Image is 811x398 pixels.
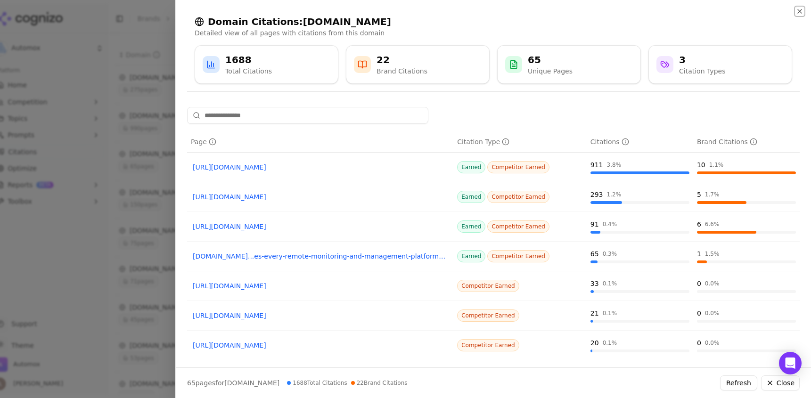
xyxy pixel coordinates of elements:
button: Refresh [720,375,757,390]
div: 20 [590,338,599,348]
div: Citation Types [679,66,725,76]
th: page [187,131,453,153]
div: 3 [679,53,725,66]
div: 1.1 % [709,161,724,169]
span: Competitor Earned [487,161,549,173]
button: Close [761,375,800,390]
span: Earned [457,191,485,203]
div: 91 [590,219,599,229]
span: 65 [187,379,196,387]
div: 0.4 % [603,220,617,228]
div: 3.8 % [607,161,622,169]
span: Competitor Earned [457,309,519,322]
div: 0.1 % [603,309,617,317]
span: Earned [457,250,485,262]
div: 293 [590,190,603,199]
span: Earned [457,161,485,173]
div: 0 [697,338,701,348]
div: 6.6 % [705,220,720,228]
p: Detailed view of all pages with citations from this domain [195,28,792,38]
th: brandCitationCount [693,131,800,153]
div: 911 [590,160,603,170]
span: Earned [457,220,485,233]
div: 21 [590,309,599,318]
span: 1688 Total Citations [287,379,347,387]
a: [URL][DOMAIN_NAME] [193,281,448,291]
div: 5 [697,190,701,199]
div: 65 [528,53,573,66]
div: Citation Type [457,137,509,146]
div: 22 [377,53,427,66]
div: 0.0 % [705,339,720,347]
th: citationTypes [453,131,587,153]
div: 1 [697,249,701,259]
div: 6 [697,219,701,229]
span: Competitor Earned [487,191,549,203]
a: [URL][DOMAIN_NAME] [193,222,448,231]
a: [URL][DOMAIN_NAME] [193,162,448,172]
a: [DOMAIN_NAME]...es-every-remote-monitoring-and-management-platform-needs-to-have [193,252,448,261]
a: [URL][DOMAIN_NAME] [193,192,448,202]
span: [DOMAIN_NAME] [224,379,279,387]
div: Page [191,137,216,146]
div: 0.0 % [705,309,720,317]
div: 0.0 % [705,280,720,287]
span: 22 Brand Citations [351,379,408,387]
div: 65 [590,249,599,259]
span: Competitor Earned [457,339,519,351]
span: Competitor Earned [487,250,549,262]
span: Competitor Earned [487,220,549,233]
div: Total Citations [225,66,272,76]
h2: Domain Citations: [DOMAIN_NAME] [195,15,792,28]
div: 1.5 % [705,250,720,258]
div: 1688 [225,53,272,66]
div: 0.1 % [603,339,617,347]
div: 33 [590,279,599,288]
div: 1.2 % [607,191,622,198]
div: 10 [697,160,705,170]
div: Brand Citations [697,137,757,146]
div: 0 [697,279,701,288]
div: 1.7 % [705,191,720,198]
div: Unique Pages [528,66,573,76]
div: Citations [590,137,629,146]
a: [URL][DOMAIN_NAME] [193,311,448,320]
div: 0 [697,309,701,318]
p: page s for [187,378,279,388]
a: [URL][DOMAIN_NAME] [193,341,448,350]
div: 0.3 % [603,250,617,258]
div: Brand Citations [377,66,427,76]
span: Competitor Earned [457,280,519,292]
div: 0.1 % [603,280,617,287]
th: totalCitationCount [587,131,693,153]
